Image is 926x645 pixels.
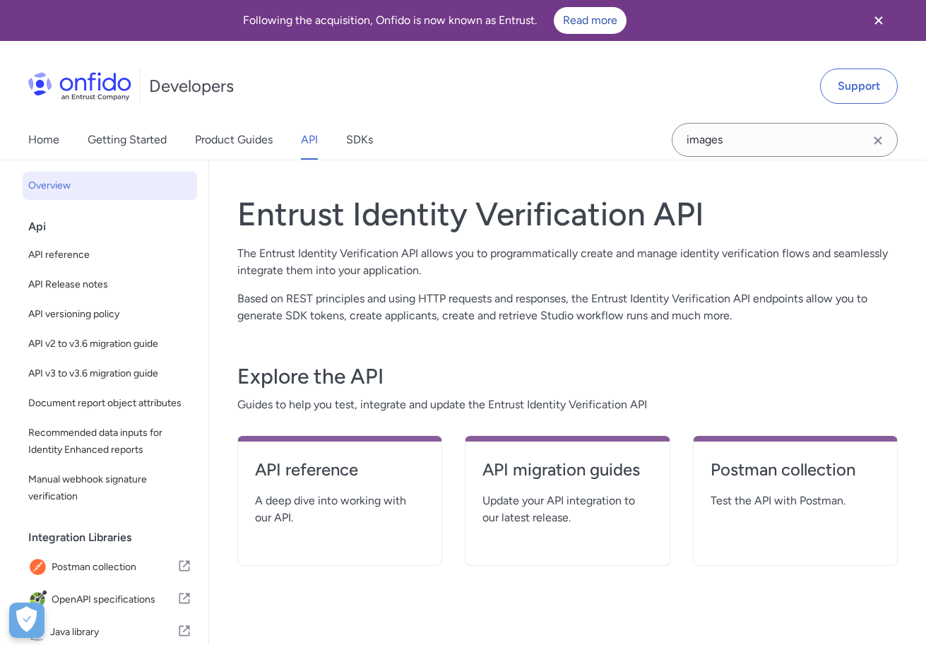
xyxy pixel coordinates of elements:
[482,458,652,481] h4: API migration guides
[28,365,191,382] span: API v3 to v3.6 migration guide
[28,72,131,100] img: Onfido Logo
[28,247,191,264] span: API reference
[52,557,177,577] span: Postman collection
[50,622,177,642] span: Java library
[23,419,197,464] a: Recommended data inputs for Identity Enhanced reports
[23,172,197,200] a: Overview
[237,194,898,234] h1: Entrust Identity Verification API
[237,290,898,324] p: Based on REST principles and using HTTP requests and responses, the Entrust Identity Verification...
[28,120,59,160] a: Home
[28,177,191,194] span: Overview
[237,396,898,413] span: Guides to help you test, integrate and update the Entrust Identity Verification API
[28,395,191,412] span: Document report object attributes
[23,584,197,615] a: IconOpenAPI specificationsOpenAPI specifications
[9,603,44,638] button: Open Preferences
[28,590,52,610] img: IconOpenAPI specifications
[301,120,318,160] a: API
[23,389,197,418] a: Document report object attributes
[820,69,898,104] a: Support
[17,7,853,34] div: Following the acquisition, Onfido is now known as Entrust.
[28,557,52,577] img: IconPostman collection
[869,132,886,149] svg: Clear search field button
[28,425,191,458] span: Recommended data inputs for Identity Enhanced reports
[255,492,425,526] span: A deep dive into working with our API.
[711,458,880,481] h4: Postman collection
[554,7,627,34] a: Read more
[870,12,887,29] svg: Close banner
[195,120,273,160] a: Product Guides
[28,276,191,293] span: API Release notes
[482,458,652,492] a: API migration guides
[346,120,373,160] a: SDKs
[23,241,197,269] a: API reference
[23,330,197,358] a: API v2 to v3.6 migration guide
[711,458,880,492] a: Postman collection
[9,603,44,638] div: Cookie Preferences
[853,3,905,38] button: Close banner
[28,213,203,241] div: Api
[23,271,197,299] a: API Release notes
[672,123,898,157] input: Onfido search input field
[28,471,191,505] span: Manual webhook signature verification
[711,492,880,509] span: Test the API with Postman.
[23,466,197,511] a: Manual webhook signature verification
[255,458,425,481] h4: API reference
[482,492,652,526] span: Update your API integration to our latest release.
[237,245,898,279] p: The Entrust Identity Verification API allows you to programmatically create and manage identity v...
[149,75,234,97] h1: Developers
[23,360,197,388] a: API v3 to v3.6 migration guide
[255,458,425,492] a: API reference
[28,306,191,323] span: API versioning policy
[23,300,197,329] a: API versioning policy
[28,336,191,353] span: API v2 to v3.6 migration guide
[52,590,177,610] span: OpenAPI specifications
[88,120,167,160] a: Getting Started
[28,523,203,552] div: Integration Libraries
[23,552,197,583] a: IconPostman collectionPostman collection
[237,362,898,391] h3: Explore the API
